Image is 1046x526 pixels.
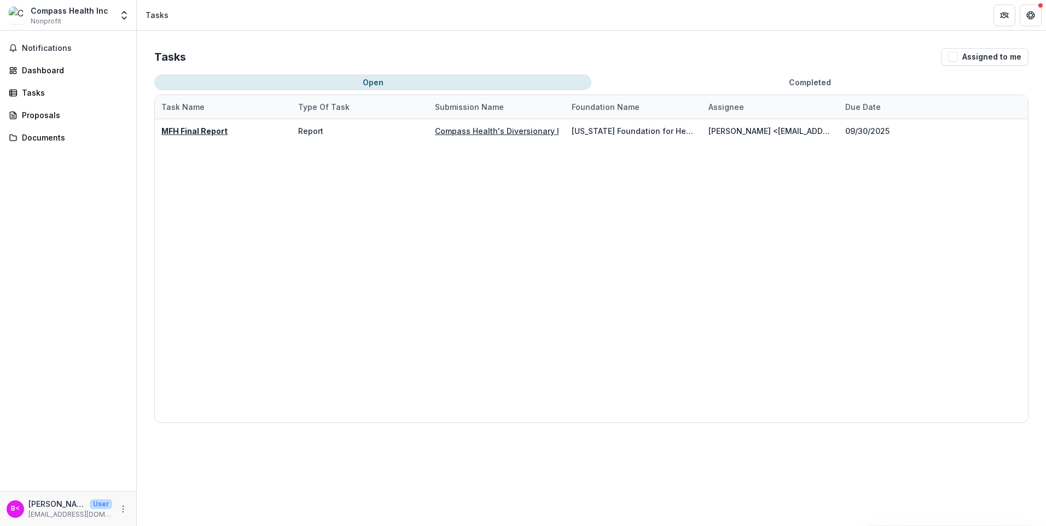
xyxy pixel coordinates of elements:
div: Proposals [22,109,123,121]
div: Tasks [146,9,168,21]
div: Assignee [702,101,751,113]
h2: Tasks [154,50,186,63]
div: Type of Task [292,101,356,113]
div: Report [298,125,323,137]
div: Submission Name [428,95,565,119]
a: Compass Health's Diversionary Initiative for Rural [US_STATE] [435,126,671,136]
img: Compass Health Inc [9,7,26,24]
div: Documents [22,132,123,143]
div: Task Name [155,95,292,119]
div: Assignee [702,95,839,119]
a: Tasks [4,84,132,102]
a: MFH Final Report [161,126,228,136]
div: Brian Martin <bmartin@compasshn.org> [11,505,20,512]
p: [EMAIL_ADDRESS][DOMAIN_NAME] [28,510,112,519]
div: Foundation Name [565,95,702,119]
button: Completed [591,74,1028,90]
div: Task Name [155,101,211,113]
div: Due Date [839,95,975,119]
p: User [90,499,112,509]
div: Foundation Name [565,101,646,113]
div: [PERSON_NAME] <[EMAIL_ADDRESS][DOMAIN_NAME]> [708,125,832,137]
p: [PERSON_NAME] <[EMAIL_ADDRESS][DOMAIN_NAME]> [28,498,85,510]
span: Notifications [22,44,127,53]
button: Get Help [1020,4,1042,26]
div: Compass Health Inc [31,5,108,16]
button: Partners [993,4,1015,26]
a: Proposals [4,106,132,124]
a: Documents [4,128,132,147]
div: Tasks [22,87,123,98]
div: Due Date [839,101,887,113]
div: [US_STATE] Foundation for Health [572,125,695,137]
div: Type of Task [292,95,428,119]
button: Notifications [4,39,132,57]
div: Submission Name [428,101,510,113]
button: Open entity switcher [117,4,132,26]
a: Dashboard [4,61,132,79]
div: Dashboard [22,65,123,76]
div: 09/30/2025 [845,125,890,137]
nav: breadcrumb [141,7,173,23]
button: Open [154,74,591,90]
button: More [117,502,130,516]
button: Assigned to me [941,48,1028,66]
span: Nonprofit [31,16,61,26]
